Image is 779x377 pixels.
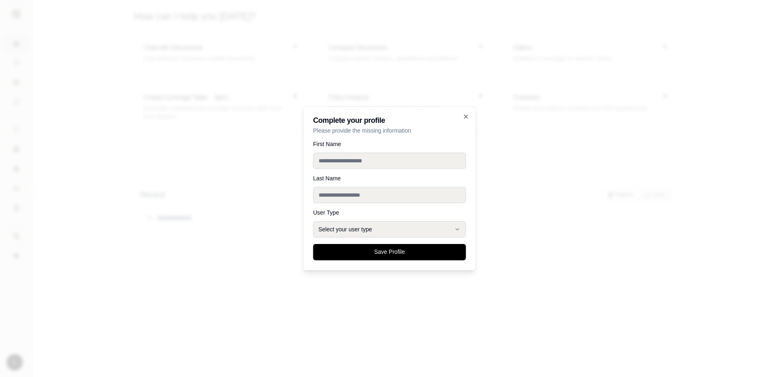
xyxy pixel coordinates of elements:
[313,210,466,215] label: User Type
[313,126,466,135] p: Please provide the missing information
[313,117,466,124] h2: Complete your profile
[313,244,466,260] button: Save Profile
[313,175,466,181] label: Last Name
[313,141,466,147] label: First Name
